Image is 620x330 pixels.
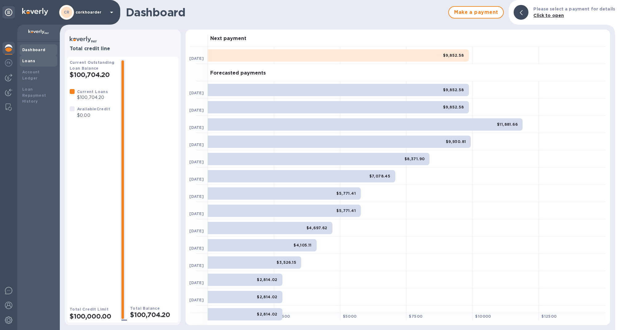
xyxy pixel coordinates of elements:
[189,211,204,216] b: [DATE]
[22,47,46,52] b: Dashboard
[189,194,204,199] b: [DATE]
[443,105,464,109] b: $9,852.58
[70,60,115,71] b: Current Outstanding Loan Balance
[454,9,498,16] span: Make a payment
[189,56,204,61] b: [DATE]
[294,243,312,247] b: $4,105.11
[277,314,290,319] b: $ 2500
[443,53,464,58] b: $9,852.58
[126,6,445,19] h1: Dashboard
[130,306,160,311] b: Total Balance
[2,6,15,18] div: Unpin categories
[189,142,204,147] b: [DATE]
[404,157,425,161] b: $8,371.90
[22,8,48,15] img: Logo
[541,314,556,319] b: $ 12500
[369,174,391,178] b: $7,078.45
[336,191,356,196] b: $5,771.41
[475,314,491,319] b: $ 10000
[257,277,277,282] b: $2,814.02
[446,139,466,144] b: $9,930.81
[70,307,109,312] b: Total Credit Limit
[189,263,204,268] b: [DATE]
[443,88,464,92] b: $9,852.58
[189,108,204,112] b: [DATE]
[533,6,615,11] b: Please select a payment for details
[70,46,176,52] h3: Total credit line
[5,59,12,67] img: Foreign exchange
[409,314,422,319] b: $ 7500
[497,122,518,127] b: $11,881.66
[130,311,176,319] h2: $100,704.20
[306,226,327,230] b: $4,697.62
[257,295,277,299] b: $2,814.02
[77,94,108,101] p: $100,704.20
[22,87,46,104] b: Loan Repayment History
[77,107,110,111] b: Available Credit
[77,112,110,119] p: $0.00
[70,312,115,320] h2: $100,000.00
[277,260,296,265] b: $3,526.15
[210,36,246,42] h3: Next payment
[189,160,204,164] b: [DATE]
[336,208,356,213] b: $5,771.41
[343,314,357,319] b: $ 5000
[189,125,204,130] b: [DATE]
[210,70,266,76] h3: Forecasted payments
[448,6,504,18] button: Make a payment
[189,177,204,181] b: [DATE]
[70,71,115,79] h2: $100,704.20
[257,312,277,316] b: $2,814.02
[64,10,70,14] b: CR
[189,298,204,302] b: [DATE]
[22,70,40,80] b: Account Ledger
[76,10,106,14] p: corkhoarder
[189,229,204,233] b: [DATE]
[189,280,204,285] b: [DATE]
[533,13,564,18] b: Click to open
[189,91,204,95] b: [DATE]
[77,89,108,94] b: Current Loans
[22,59,35,63] b: Loans
[189,246,204,251] b: [DATE]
